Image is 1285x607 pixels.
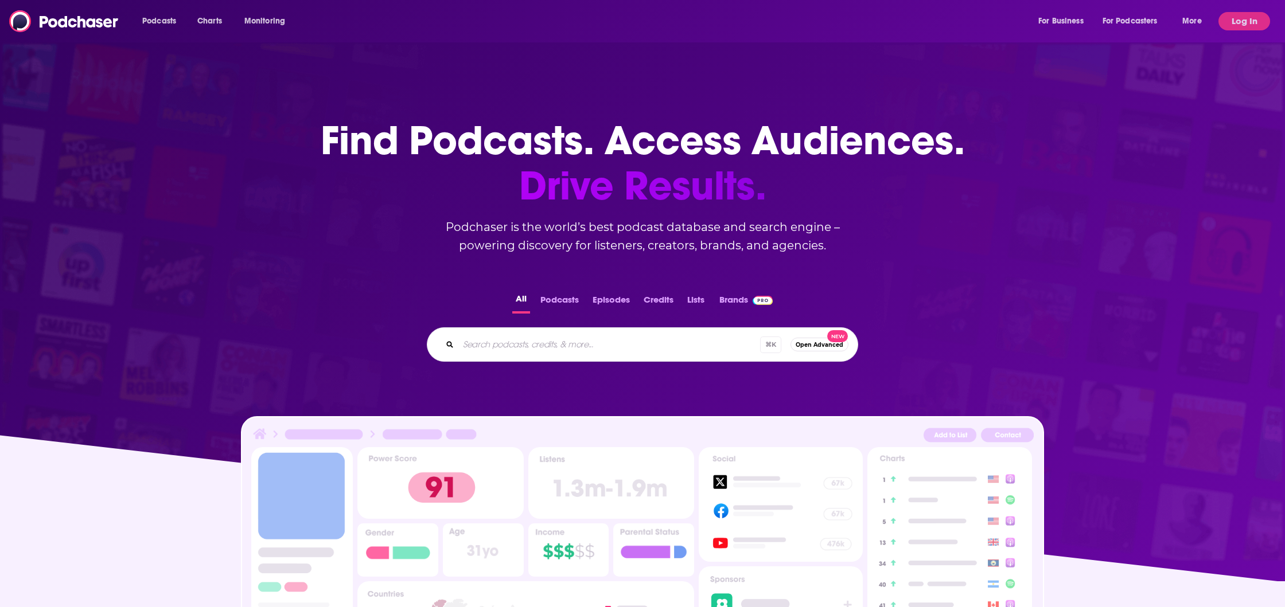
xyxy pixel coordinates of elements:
button: open menu [236,12,300,30]
div: Search podcasts, credits, & more... [427,327,858,362]
button: open menu [1174,12,1216,30]
span: Charts [197,13,222,29]
button: open menu [1095,12,1174,30]
a: Charts [190,12,229,30]
button: Credits [640,291,677,314]
button: Podcasts [537,291,582,314]
button: open menu [1030,12,1098,30]
img: Podcast Insights Age [443,523,524,577]
img: Podcast Insights Listens [528,447,694,519]
button: All [512,291,530,314]
span: For Podcasters [1103,13,1158,29]
button: Lists [684,291,708,314]
span: New [827,330,848,342]
h2: Podchaser is the world’s best podcast database and search engine – powering discovery for listene... [413,218,872,254]
span: Open Advanced [796,342,843,348]
span: ⌘ K [760,336,781,353]
span: More [1182,13,1202,29]
span: Monitoring [244,13,285,29]
span: Drive Results. [321,163,965,209]
img: Podcast Insights Parental Status [613,523,694,577]
img: Podcast Insights Header [251,426,1034,447]
button: open menu [134,12,191,30]
button: Log In [1218,12,1270,30]
span: Podcasts [142,13,176,29]
a: BrandsPodchaser Pro [719,291,773,314]
span: For Business [1038,13,1084,29]
button: Open AdvancedNew [791,338,848,351]
img: Podchaser - Follow, Share and Rate Podcasts [9,10,119,32]
img: Podchaser Pro [753,296,773,305]
img: Podcast Insights Power score [357,447,523,519]
img: Podcast Insights Income [528,523,609,577]
h1: Find Podcasts. Access Audiences. [321,118,965,209]
input: Search podcasts, credits, & more... [458,335,760,354]
img: Podcast Socials [699,447,863,562]
button: Episodes [589,291,633,314]
img: Podcast Insights Gender [357,523,438,577]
